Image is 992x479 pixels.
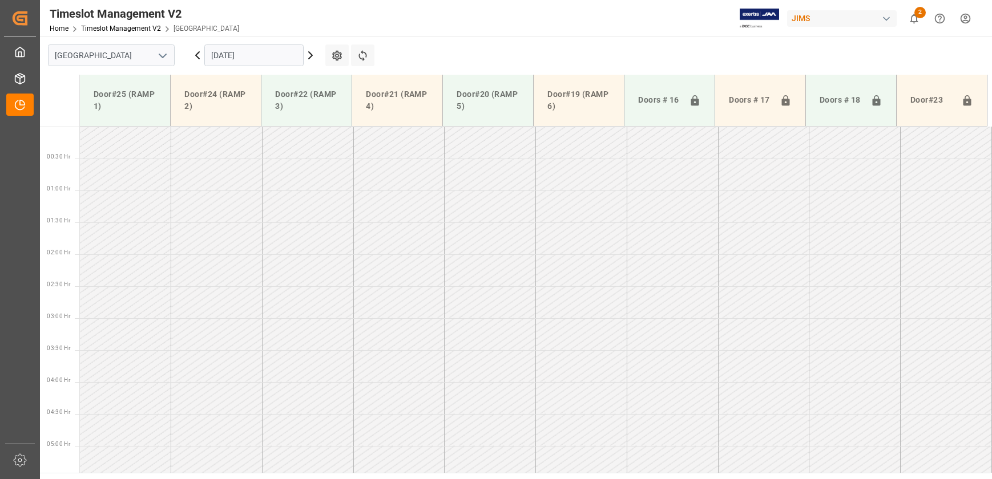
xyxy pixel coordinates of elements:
span: 2 [914,7,926,18]
div: Doors # 17 [724,90,775,111]
input: Type to search/select [48,44,175,66]
span: 03:00 Hr [47,313,70,319]
span: 02:30 Hr [47,281,70,287]
span: 01:30 Hr [47,217,70,224]
input: DD.MM.YYYY [204,44,304,66]
span: 04:30 Hr [47,409,70,415]
div: Door#21 (RAMP 4) [361,84,433,117]
span: 03:30 Hr [47,345,70,351]
div: Door#23 [906,90,957,111]
button: Help Center [927,6,953,31]
span: 04:00 Hr [47,377,70,383]
span: 05:00 Hr [47,441,70,447]
span: 02:00 Hr [47,249,70,255]
div: Doors # 18 [815,90,866,111]
a: Home [50,25,68,33]
div: Door#19 (RAMP 6) [543,84,615,117]
div: Door#20 (RAMP 5) [452,84,524,117]
button: show 2 new notifications [901,6,927,31]
a: Timeslot Management V2 [81,25,161,33]
button: JIMS [787,7,901,29]
span: 00:30 Hr [47,153,70,160]
div: Door#22 (RAMP 3) [271,84,342,117]
div: Doors # 16 [634,90,684,111]
div: JIMS [787,10,897,27]
span: 01:00 Hr [47,185,70,192]
div: Door#25 (RAMP 1) [89,84,161,117]
div: Timeslot Management V2 [50,5,239,22]
button: open menu [154,47,171,64]
img: Exertis%20JAM%20-%20Email%20Logo.jpg_1722504956.jpg [740,9,779,29]
div: Door#24 (RAMP 2) [180,84,252,117]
